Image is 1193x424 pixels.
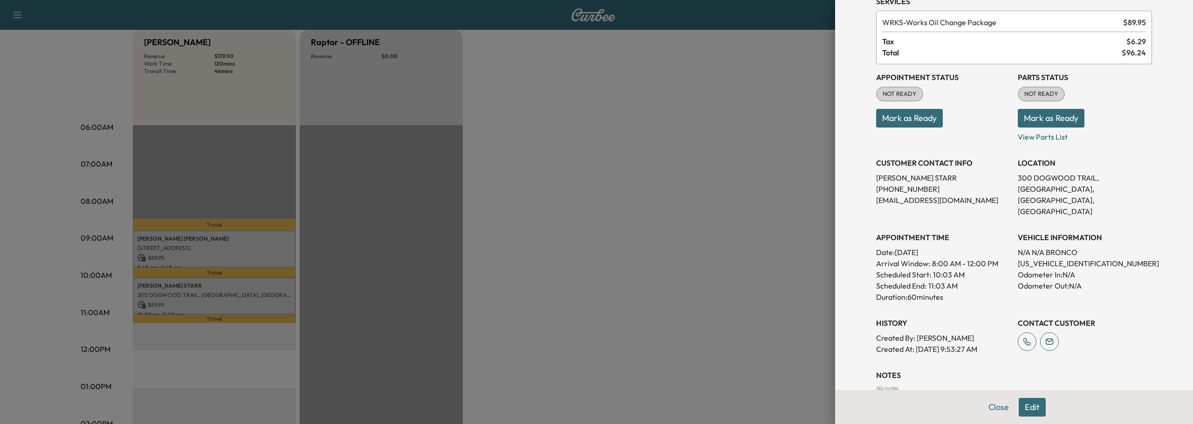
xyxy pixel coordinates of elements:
span: Works Oil Change Package [882,17,1119,28]
p: [PHONE_NUMBER] [876,183,1010,195]
span: $ 96.24 [1122,47,1146,58]
h3: APPOINTMENT TIME [876,232,1010,243]
p: 300 DOGWOOD TRAIL, [GEOGRAPHIC_DATA], [GEOGRAPHIC_DATA], [GEOGRAPHIC_DATA] [1018,172,1152,217]
span: NOT READY [877,89,922,99]
h3: Parts Status [1018,72,1152,83]
p: [PERSON_NAME] STARR [876,172,1010,183]
button: Mark as Ready [876,109,943,128]
span: Tax [882,36,1126,47]
h3: Appointment Status [876,72,1010,83]
p: Arrival Window: [876,258,1010,269]
button: Close [982,398,1015,417]
h3: NOTES [876,370,1152,381]
span: NOT READY [1019,89,1064,99]
h3: CUSTOMER CONTACT INFO [876,157,1010,168]
h3: LOCATION [1018,157,1152,168]
span: $ 89.95 [1123,17,1146,28]
div: No notes [876,384,1152,392]
span: 8:00 AM - 12:00 PM [932,258,998,269]
p: Date: [DATE] [876,247,1010,258]
h3: VEHICLE INFORMATION [1018,232,1152,243]
p: View Parts List [1018,128,1152,142]
p: 11:03 AM [928,280,958,291]
p: [EMAIL_ADDRESS][DOMAIN_NAME] [876,195,1010,206]
p: Duration: 60 minutes [876,291,1010,303]
p: 10:03 AM [933,269,965,280]
button: Mark as Ready [1018,109,1084,128]
p: Odometer Out: N/A [1018,280,1152,291]
p: Scheduled End: [876,280,926,291]
p: Scheduled Start: [876,269,931,280]
p: Odometer In: N/A [1018,269,1152,280]
p: N/A N/A BRONCO [1018,247,1152,258]
h3: History [876,317,1010,329]
span: Total [882,47,1122,58]
p: [US_VEHICLE_IDENTIFICATION_NUMBER] [1018,258,1152,269]
p: Created By : [PERSON_NAME] [876,332,1010,343]
button: Edit [1019,398,1046,417]
span: $ 6.29 [1126,36,1146,47]
p: Created At : [DATE] 9:53:27 AM [876,343,1010,355]
h3: CONTACT CUSTOMER [1018,317,1152,329]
